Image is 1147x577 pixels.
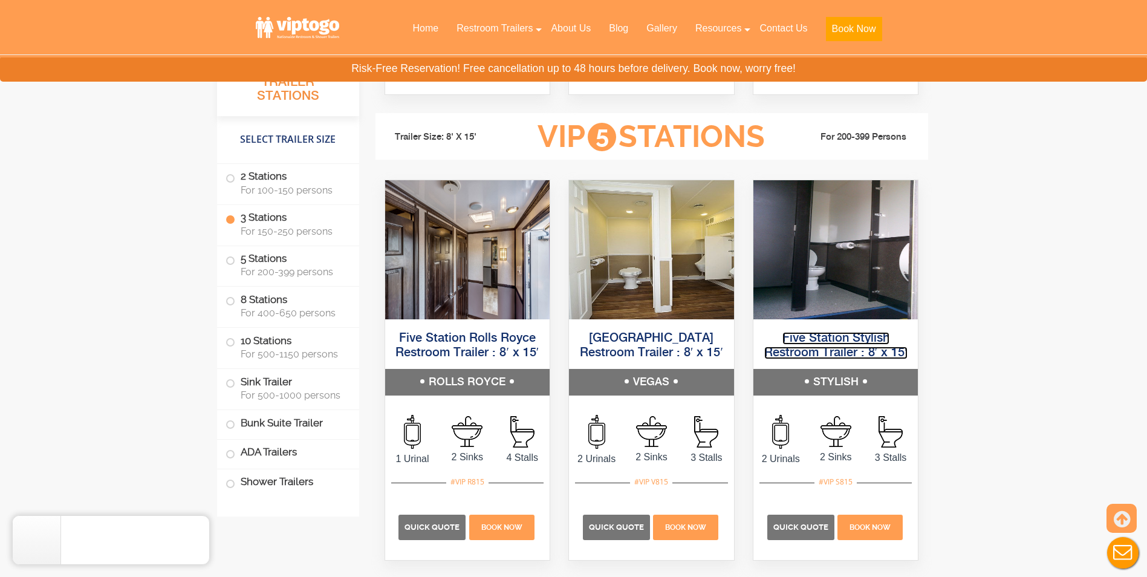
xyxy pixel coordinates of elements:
[226,164,351,201] label: 2 Stations
[636,416,667,447] img: an icon of sink
[226,328,351,365] label: 10 Stations
[588,415,605,449] img: an icon of urinal
[569,452,624,466] span: 2 Urinals
[241,226,345,237] span: For 150-250 persons
[652,521,720,532] a: Book Now
[510,416,535,448] img: an icon of stall
[879,416,903,448] img: an icon of stall
[569,180,734,319] img: Full view of five station restroom trailer with two separate doors for men and women
[580,332,723,359] a: [GEOGRAPHIC_DATA] Restroom Trailer : 8′ x 15′
[398,521,467,532] a: Quick Quote
[569,369,734,396] h5: VEGAS
[384,119,519,155] li: Trailer Size: 8' X 15'
[447,15,542,42] a: Restroom Trailers
[588,123,616,151] span: 5
[519,120,784,154] h3: VIP Stations
[226,369,351,406] label: Sink Trailer
[385,452,440,466] span: 1 Urinal
[773,523,828,532] span: Quick Quote
[817,15,891,48] a: Book Now
[241,390,345,401] span: For 500-1000 persons
[452,416,483,447] img: an icon of sink
[753,369,918,396] h5: STYLISH
[665,523,706,532] span: Book Now
[826,17,882,41] button: Book Now
[217,57,359,116] h3: All Restroom Trailer Stations
[679,451,734,465] span: 3 Stalls
[446,474,489,490] div: #VIP R815
[481,523,522,532] span: Book Now
[624,450,679,465] span: 2 Sinks
[217,122,359,157] h4: Select Trailer Size
[767,521,836,532] a: Quick Quote
[404,415,421,449] img: an icon of urinal
[850,523,891,532] span: Book Now
[1099,529,1147,577] button: Live Chat
[241,267,345,278] span: For 200-399 persons
[385,369,550,396] h5: ROLLS ROYCE
[495,451,550,465] span: 4 Stalls
[241,348,345,360] span: For 500-1150 persons
[226,287,351,325] label: 8 Stations
[226,469,351,495] label: Shower Trailers
[542,15,600,42] a: About Us
[694,416,718,448] img: an icon of stall
[440,450,495,465] span: 2 Sinks
[814,474,857,490] div: #VIP S815
[241,307,345,319] span: For 400-650 persons
[405,523,460,532] span: Quick Quote
[808,450,863,465] span: 2 Sinks
[686,15,750,42] a: Resources
[600,15,637,42] a: Blog
[395,332,539,359] a: Five Station Rolls Royce Restroom Trailer : 8′ x 15′
[589,523,644,532] span: Quick Quote
[772,415,789,449] img: an icon of urinal
[784,130,920,145] li: For 200-399 Persons
[467,521,536,532] a: Book Now
[836,521,905,532] a: Book Now
[385,180,550,319] img: Full view of five station restroom trailer with two separate doors for men and women
[630,474,672,490] div: #VIP V815
[226,205,351,243] label: 3 Stations
[820,416,851,447] img: an icon of sink
[637,15,686,42] a: Gallery
[764,332,908,359] a: Five Station Stylish Restroom Trailer : 8′ x 15′
[583,521,652,532] a: Quick Quote
[863,451,918,465] span: 3 Stalls
[241,184,345,196] span: For 100-150 persons
[226,440,351,466] label: ADA Trailers
[753,180,918,319] img: Full view of five station restroom trailer with two separate doors for men and women
[750,15,816,42] a: Contact Us
[226,246,351,284] label: 5 Stations
[226,410,351,436] label: Bunk Suite Trailer
[403,15,447,42] a: Home
[753,452,808,466] span: 2 Urinals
